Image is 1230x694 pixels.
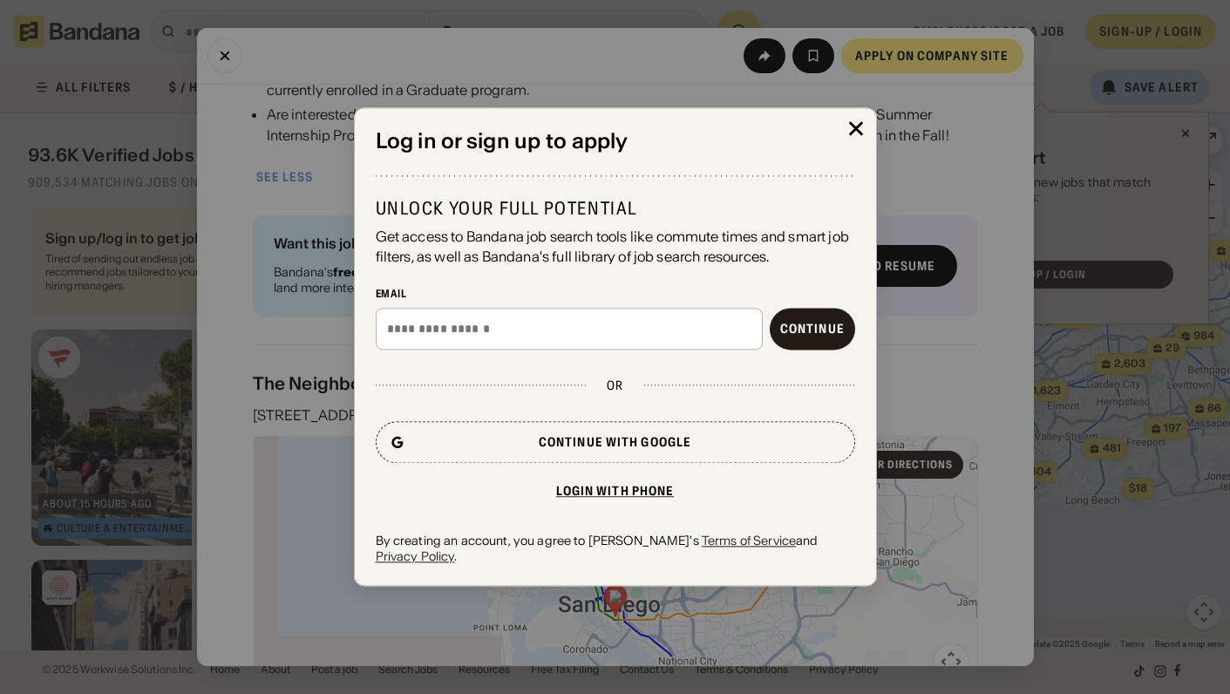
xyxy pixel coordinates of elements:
div: Continue [780,323,845,335]
div: Email [376,287,855,301]
div: or [607,378,623,393]
div: Continue with Google [539,436,691,448]
a: Terms of Service [702,533,796,548]
div: Unlock your full potential [376,198,855,221]
a: Privacy Policy [376,548,455,564]
div: Get access to Bandana job search tools like commute times and smart job filters, as well as Banda... [376,228,855,267]
div: Login with phone [556,485,675,497]
div: Log in or sign up to apply [376,129,855,154]
div: By creating an account, you agree to [PERSON_NAME]'s and . [376,533,855,564]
